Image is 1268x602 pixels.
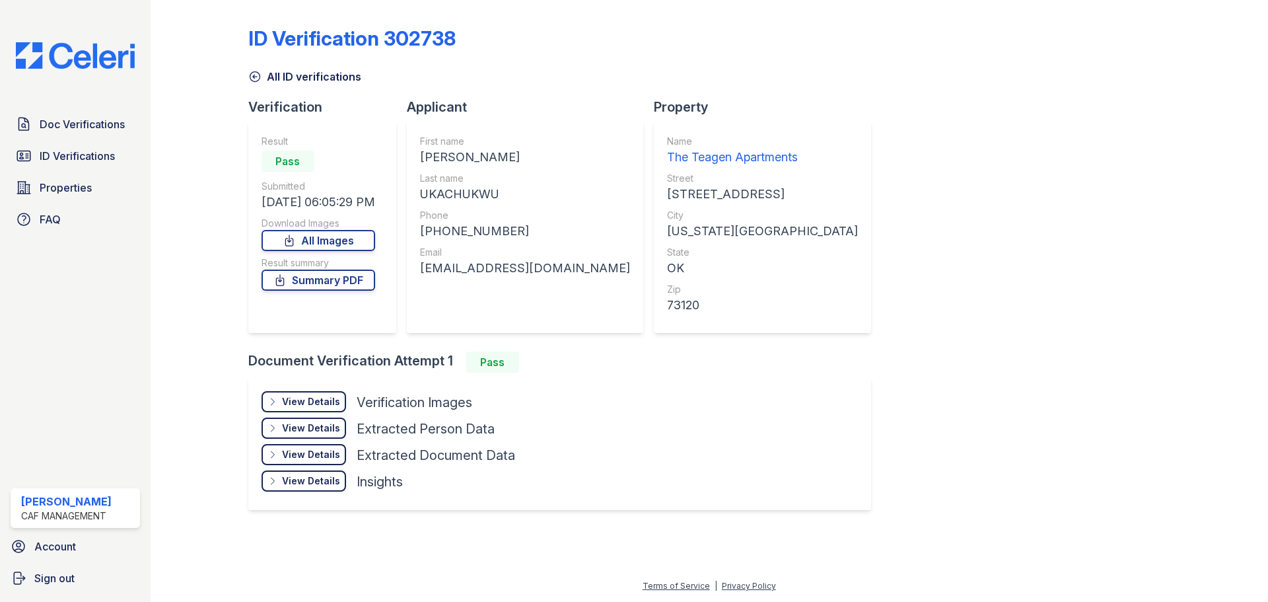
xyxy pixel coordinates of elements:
[11,111,140,137] a: Doc Verifications
[667,259,858,278] div: OK
[667,135,858,148] div: Name
[357,472,403,491] div: Insights
[420,259,630,278] div: [EMAIL_ADDRESS][DOMAIN_NAME]
[715,581,717,591] div: |
[420,209,630,222] div: Phone
[357,420,495,438] div: Extracted Person Data
[262,180,375,193] div: Submitted
[40,180,92,196] span: Properties
[262,230,375,251] a: All Images
[248,69,361,85] a: All ID verifications
[420,148,630,167] div: [PERSON_NAME]
[34,570,75,586] span: Sign out
[11,206,140,233] a: FAQ
[248,26,456,50] div: ID Verification 302738
[667,222,858,241] div: [US_STATE][GEOGRAPHIC_DATA]
[420,222,630,241] div: [PHONE_NUMBER]
[262,256,375,270] div: Result summary
[643,581,710,591] a: Terms of Service
[40,116,125,132] span: Doc Verifications
[357,393,472,412] div: Verification Images
[667,185,858,204] div: [STREET_ADDRESS]
[5,565,145,591] a: Sign out
[667,246,858,259] div: State
[282,395,340,408] div: View Details
[262,151,314,172] div: Pass
[420,172,630,185] div: Last name
[667,148,858,167] div: The Teagen Apartments
[11,174,140,201] a: Properties
[722,581,776,591] a: Privacy Policy
[667,135,858,167] a: Name The Teagen Apartments
[11,143,140,169] a: ID Verifications
[466,352,519,373] div: Pass
[420,185,630,204] div: UKACHUKWU
[667,283,858,296] div: Zip
[248,98,407,116] div: Verification
[667,209,858,222] div: City
[667,172,858,185] div: Street
[420,135,630,148] div: First name
[34,539,76,554] span: Account
[357,446,515,465] div: Extracted Document Data
[420,246,630,259] div: Email
[407,98,654,116] div: Applicant
[282,448,340,461] div: View Details
[5,42,145,69] img: CE_Logo_Blue-a8612792a0a2168367f1c8372b55b34899dd931a85d93a1a3d3e32e68fde9ad4.png
[262,135,375,148] div: Result
[248,352,882,373] div: Document Verification Attempt 1
[40,211,61,227] span: FAQ
[40,148,115,164] span: ID Verifications
[654,98,882,116] div: Property
[5,533,145,560] a: Account
[262,193,375,211] div: [DATE] 06:05:29 PM
[282,474,340,488] div: View Details
[282,422,340,435] div: View Details
[667,296,858,315] div: 73120
[262,270,375,291] a: Summary PDF
[21,509,112,523] div: CAF Management
[21,494,112,509] div: [PERSON_NAME]
[262,217,375,230] div: Download Images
